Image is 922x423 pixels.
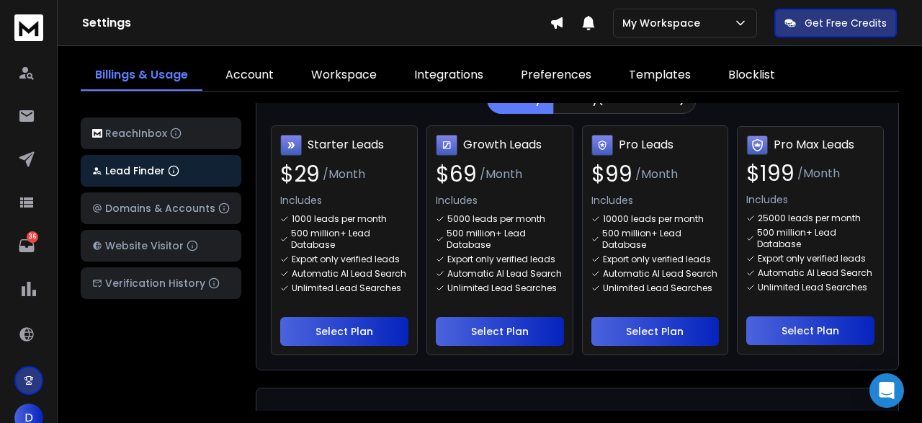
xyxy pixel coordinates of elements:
[603,268,717,280] p: Automatic AI Lead Search
[308,136,384,153] h3: Starter Leads
[12,231,41,260] a: 36
[211,61,288,91] a: Account
[591,193,720,208] p: Includes
[447,213,545,225] p: 5000 leads per month
[92,129,102,138] img: logo
[14,14,43,41] img: logo
[614,61,705,91] a: Templates
[603,254,711,265] p: Export only verified leads
[436,193,564,208] p: Includes
[447,282,557,294] p: Unlimited Lead Searches
[805,16,887,30] p: Get Free Credits
[297,61,391,91] a: Workspace
[400,61,498,91] a: Integrations
[746,316,874,345] button: Select Plan
[758,213,861,224] p: 25000 leads per month
[591,161,632,187] span: $ 99
[436,317,564,346] button: Select Plan
[81,267,241,299] button: Verification History
[292,254,400,265] p: Export only verified leads
[323,166,365,183] span: /Month
[447,254,555,265] p: Export only verified leads
[27,231,38,243] p: 36
[81,117,241,149] button: ReachInbox
[622,16,706,30] p: My Workspace
[292,282,401,294] p: Unlimited Lead Searches
[463,136,542,153] h3: Growth Leads
[81,61,202,91] a: Billings & Usage
[81,230,241,262] button: Website Visitor
[746,192,874,207] p: Includes
[280,193,408,208] p: Includes
[603,282,712,294] p: Unlimited Lead Searches
[280,317,408,346] button: Select Plan
[291,228,408,251] p: 500 million+ Lead Database
[591,317,720,346] button: Select Plan
[506,61,606,91] a: Preferences
[758,253,866,264] p: Export only verified leads
[746,161,795,187] span: $ 199
[797,165,840,182] span: /Month
[619,136,673,153] h3: Pro Leads
[292,213,387,225] p: 1000 leads per month
[602,228,720,251] p: 500 million+ Lead Database
[447,268,562,280] p: Automatic AI Lead Search
[280,161,320,187] span: $ 29
[635,166,678,183] span: /Month
[774,9,897,37] button: Get Free Credits
[81,192,241,224] button: Domains & Accounts
[292,268,406,280] p: Automatic AI Lead Search
[774,136,854,153] h3: Pro Max Leads
[758,267,872,279] p: Automatic AI Lead Search
[480,166,522,183] span: /Month
[81,155,241,187] button: Lead Finder
[714,61,789,91] a: Blocklist
[436,161,477,187] span: $ 69
[757,227,874,250] p: 500 million+ Lead Database
[82,14,550,32] h1: Settings
[869,373,904,408] div: Open Intercom Messenger
[758,282,867,293] p: Unlimited Lead Searches
[447,228,564,251] p: 500 million+ Lead Database
[603,213,704,225] p: 10000 leads per month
